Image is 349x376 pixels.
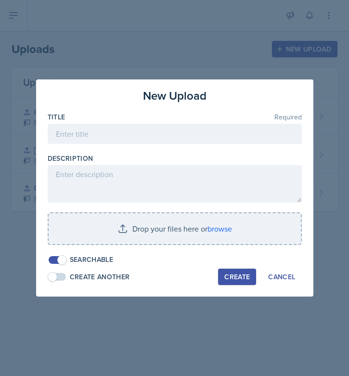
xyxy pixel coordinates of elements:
[143,87,207,104] h3: New Upload
[262,269,301,285] button: Cancel
[268,273,295,281] div: Cancel
[224,273,250,281] div: Create
[274,114,302,120] span: Required
[218,269,256,285] button: Create
[48,124,302,144] input: Enter title
[70,255,114,265] div: Searchable
[48,112,65,122] label: Title
[70,272,130,282] div: Create Another
[48,154,93,163] label: Description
